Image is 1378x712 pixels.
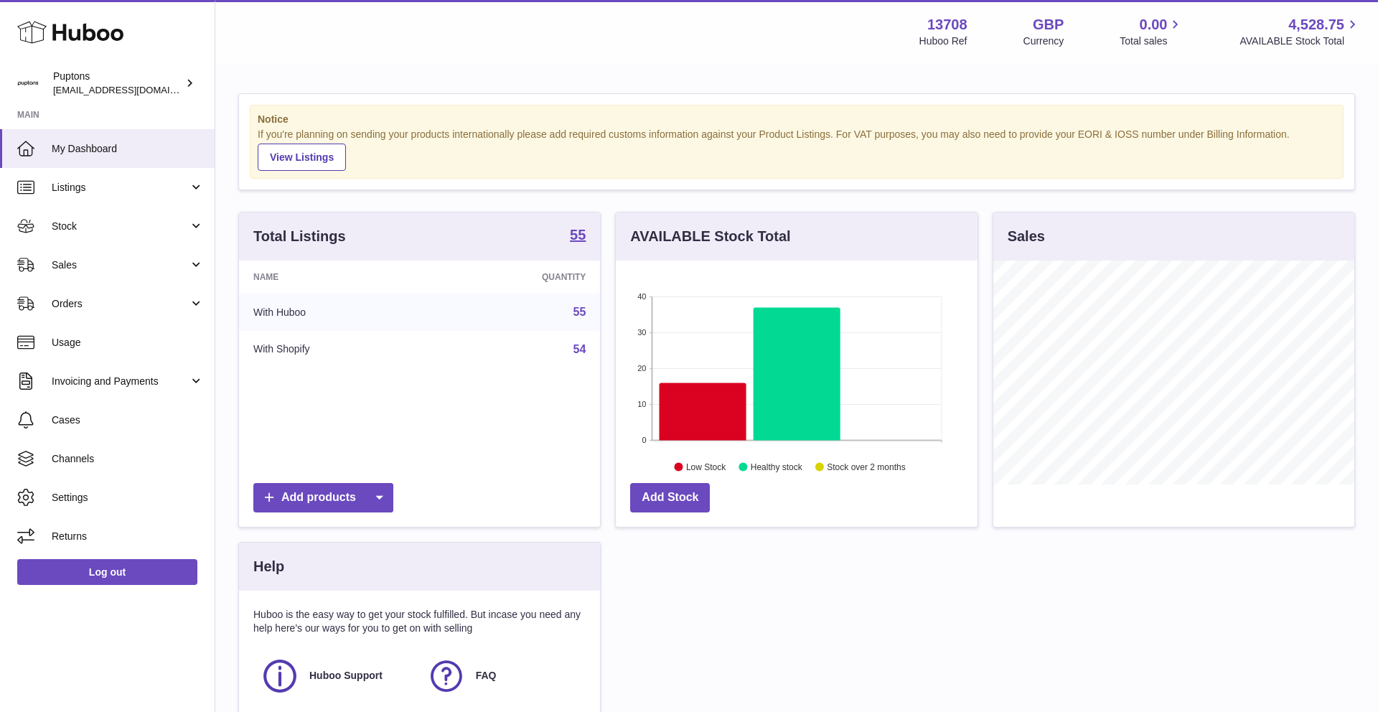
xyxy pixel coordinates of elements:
[1033,15,1064,34] strong: GBP
[570,228,586,245] a: 55
[52,142,204,156] span: My Dashboard
[52,491,204,505] span: Settings
[52,336,204,350] span: Usage
[52,297,189,311] span: Orders
[638,400,647,408] text: 10
[53,84,211,95] span: [EMAIL_ADDRESS][DOMAIN_NAME]
[253,557,284,576] h3: Help
[427,657,579,695] a: FAQ
[828,462,906,472] text: Stock over 2 months
[253,227,346,246] h3: Total Listings
[1288,15,1344,34] span: 4,528.75
[239,294,433,331] td: With Huboo
[642,436,647,444] text: 0
[52,452,204,466] span: Channels
[52,530,204,543] span: Returns
[1239,34,1361,48] span: AVAILABLE Stock Total
[476,669,497,683] span: FAQ
[1120,15,1184,48] a: 0.00 Total sales
[239,331,433,368] td: With Shopify
[1120,34,1184,48] span: Total sales
[261,657,413,695] a: Huboo Support
[258,144,346,171] a: View Listings
[630,227,790,246] h3: AVAILABLE Stock Total
[573,306,586,318] a: 55
[630,483,710,512] a: Add Stock
[1008,227,1045,246] h3: Sales
[52,413,204,427] span: Cases
[573,343,586,355] a: 54
[686,462,726,472] text: Low Stock
[1239,15,1361,48] a: 4,528.75 AVAILABLE Stock Total
[253,608,586,635] p: Huboo is the easy way to get your stock fulfilled. But incase you need any help here's our ways f...
[239,261,433,294] th: Name
[17,72,39,94] img: hello@puptons.com
[919,34,967,48] div: Huboo Ref
[309,669,383,683] span: Huboo Support
[52,220,189,233] span: Stock
[1023,34,1064,48] div: Currency
[927,15,967,34] strong: 13708
[751,462,803,472] text: Healthy stock
[1140,15,1168,34] span: 0.00
[638,328,647,337] text: 30
[433,261,600,294] th: Quantity
[570,228,586,242] strong: 55
[258,128,1336,171] div: If you're planning on sending your products internationally please add required customs informati...
[52,258,189,272] span: Sales
[53,70,182,97] div: Puptons
[253,483,393,512] a: Add products
[638,364,647,373] text: 20
[258,113,1336,126] strong: Notice
[52,181,189,195] span: Listings
[17,559,197,585] a: Log out
[638,292,647,301] text: 40
[52,375,189,388] span: Invoicing and Payments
